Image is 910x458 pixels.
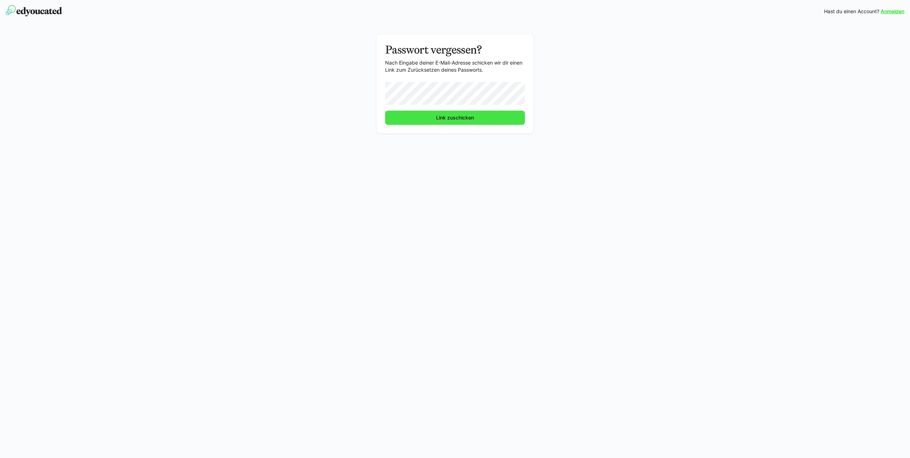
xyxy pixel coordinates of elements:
span: Hast du einen Account? [824,8,879,15]
span: Link zuschicken [435,114,475,121]
h3: Passwort vergessen? [385,43,525,56]
button: Link zuschicken [385,111,525,125]
p: Nach Eingabe deiner E-Mail-Adresse schicken wir dir einen Link zum Zurücksetzen deines Passworts. [385,59,525,73]
img: edyoucated [6,5,62,16]
a: Anmelden [881,8,904,15]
